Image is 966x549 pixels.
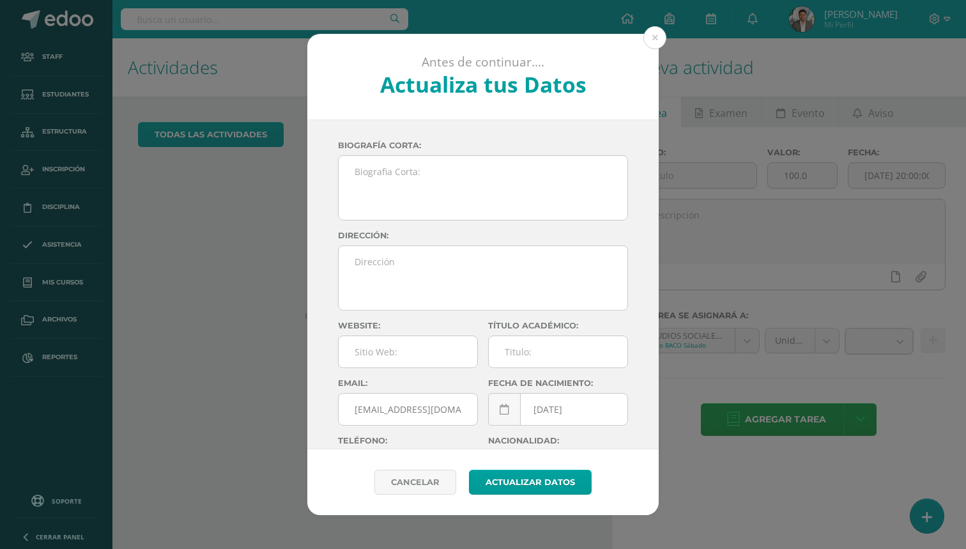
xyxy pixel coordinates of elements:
label: Website: [338,321,478,330]
label: Dirección: [338,231,628,240]
input: Fecha de Nacimiento: [489,394,627,425]
input: Sitio Web: [339,336,477,367]
label: Teléfono: [338,436,478,445]
input: Titulo: [489,336,627,367]
h2: Actualiza tus Datos [342,70,625,99]
label: Biografía corta: [338,141,628,150]
a: Cancelar [374,470,456,495]
label: Nacionalidad: [488,436,628,445]
p: Antes de continuar.... [342,54,625,70]
label: Título académico: [488,321,628,330]
button: Actualizar datos [469,470,592,495]
label: Email: [338,378,478,388]
input: Correo Electronico: [339,394,477,425]
label: Fecha de nacimiento: [488,378,628,388]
